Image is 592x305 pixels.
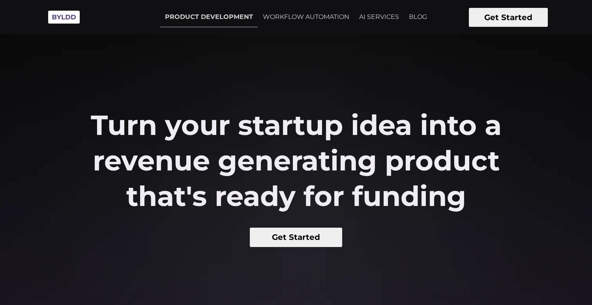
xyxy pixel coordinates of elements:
[258,7,354,27] a: WORKFLOW AUTOMATION
[404,7,432,27] a: BLOG
[74,107,518,214] h2: Turn your startup idea into a revenue generating product that's ready for funding
[44,6,84,28] img: Byldd - Product Development Company
[354,7,404,27] a: AI SERVICES
[469,8,548,27] button: Get Started
[160,7,258,27] a: PRODUCT DEVELOPMENT
[250,228,343,247] button: Get Started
